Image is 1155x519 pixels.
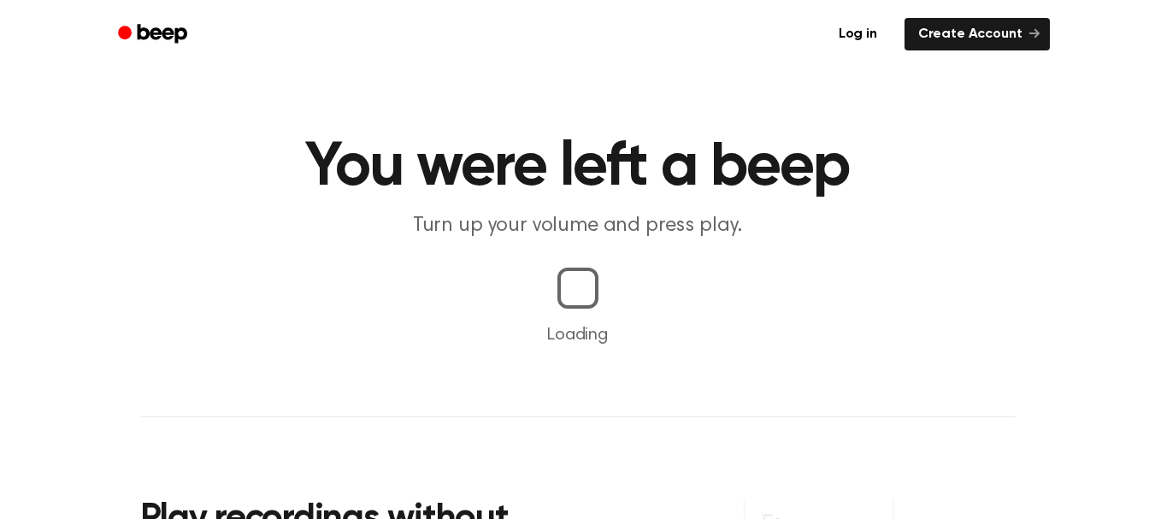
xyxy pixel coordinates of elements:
a: Create Account [905,18,1050,50]
p: Loading [21,322,1134,348]
h1: You were left a beep [140,137,1016,198]
a: Log in [822,15,894,54]
a: Beep [106,18,203,51]
p: Turn up your volume and press play. [250,212,906,240]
